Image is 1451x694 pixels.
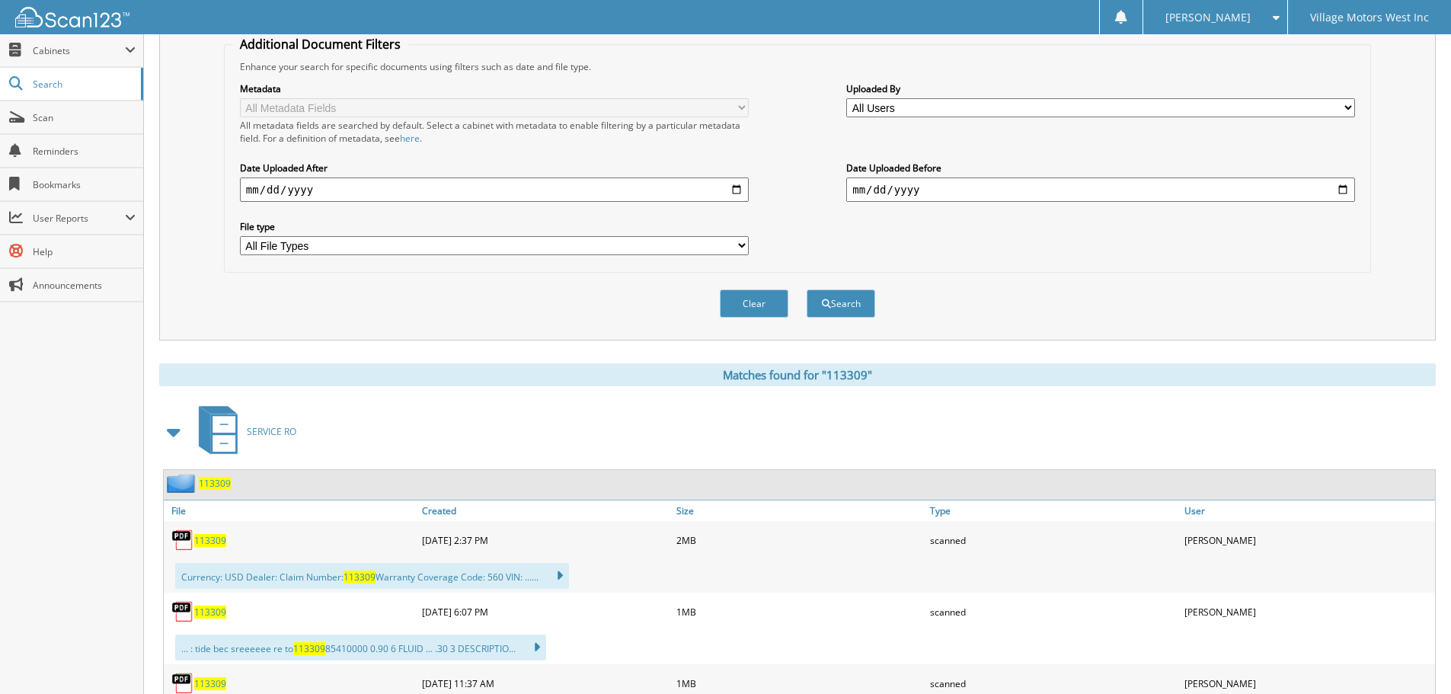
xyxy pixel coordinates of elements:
button: Clear [720,289,788,318]
label: Uploaded By [846,82,1355,95]
legend: Additional Document Filters [232,36,408,53]
span: 113309 [293,642,325,655]
a: User [1181,501,1435,521]
a: 113309 [194,534,226,547]
span: Announcements [33,279,136,292]
input: end [846,177,1355,202]
div: 2MB [673,525,927,555]
div: [DATE] 2:37 PM [418,525,673,555]
div: Currency: USD Dealer: Claim Number: Warranty Coverage Code: 560 VIN: ...... [175,563,569,589]
a: File [164,501,418,521]
div: Matches found for "113309" [159,363,1436,386]
a: here [400,132,420,145]
div: scanned [926,525,1181,555]
button: Search [807,289,875,318]
span: SERVICE RO [247,425,296,438]
div: [DATE] 6:07 PM [418,596,673,627]
span: Help [33,245,136,258]
a: 113309 [199,477,231,490]
span: Village Motors West Inc [1310,13,1429,22]
div: [PERSON_NAME] [1181,596,1435,627]
div: Enhance your search for specific documents using filters such as date and file type. [232,60,1363,73]
label: File type [240,220,749,233]
span: Bookmarks [33,178,136,191]
a: Type [926,501,1181,521]
iframe: Chat Widget [1375,621,1451,694]
img: folder2.png [167,474,199,493]
input: start [240,177,749,202]
img: PDF.png [171,600,194,623]
div: All metadata fields are searched by default. Select a cabinet with metadata to enable filtering b... [240,119,749,145]
span: 113309 [344,571,376,584]
a: SERVICE RO [190,401,296,462]
div: scanned [926,596,1181,627]
div: [PERSON_NAME] [1181,525,1435,555]
span: Reminders [33,145,136,158]
span: Search [33,78,133,91]
div: ... : tide bec sreeeeee re to 85410000 0.90 6 FLUID ... .30 3 DESCRIPTIO... [175,635,546,660]
div: 1MB [673,596,927,627]
span: [PERSON_NAME] [1165,13,1251,22]
label: Date Uploaded Before [846,162,1355,174]
a: Size [673,501,927,521]
img: scan123-logo-white.svg [15,7,129,27]
a: 113309 [194,677,226,690]
span: Scan [33,111,136,124]
label: Metadata [240,82,749,95]
a: Created [418,501,673,521]
span: User Reports [33,212,125,225]
span: Cabinets [33,44,125,57]
a: 113309 [194,606,226,619]
img: PDF.png [171,529,194,552]
label: Date Uploaded After [240,162,749,174]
